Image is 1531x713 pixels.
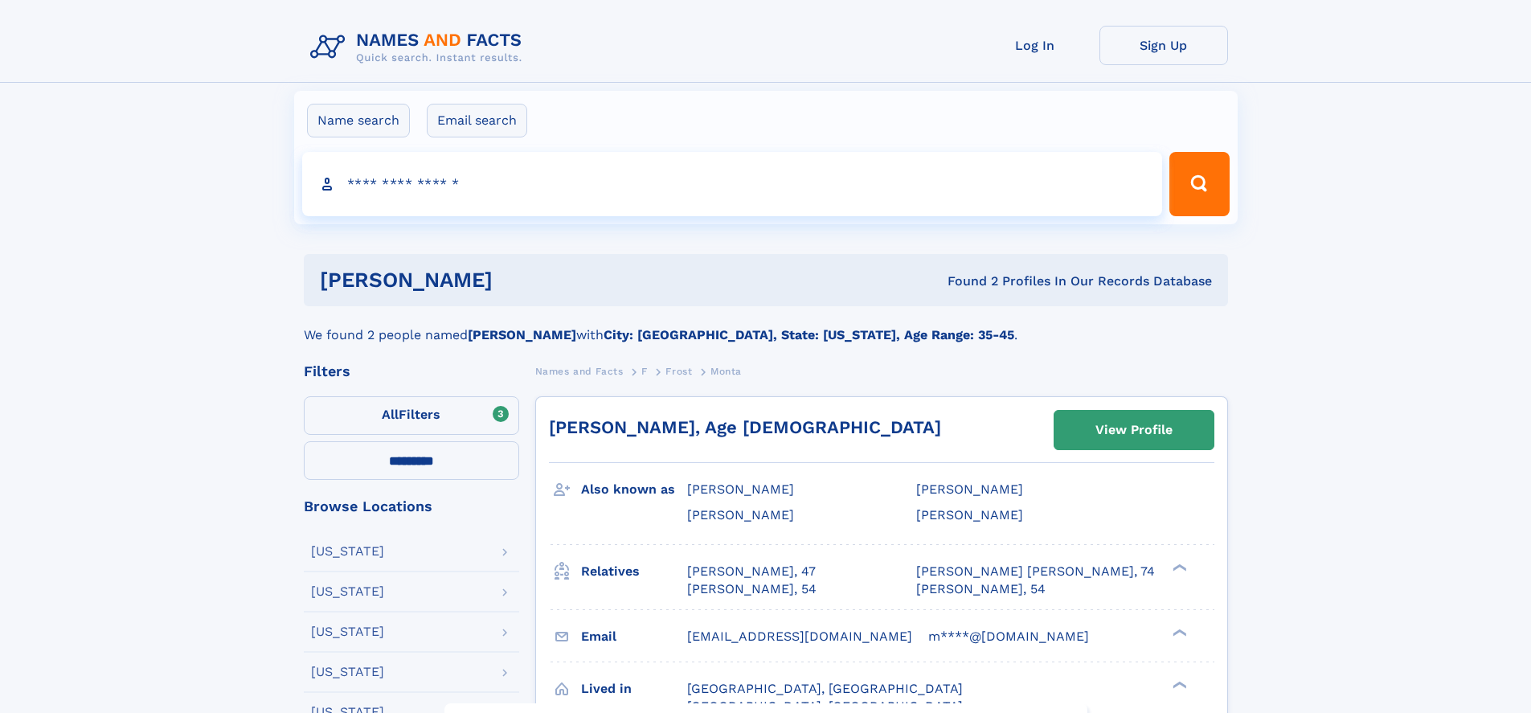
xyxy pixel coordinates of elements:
[710,366,742,377] span: Monta
[1054,411,1214,449] a: View Profile
[916,481,1023,497] span: [PERSON_NAME]
[581,675,687,703] h3: Lived in
[1169,152,1229,216] button: Search Button
[311,625,384,638] div: [US_STATE]
[549,417,941,437] a: [PERSON_NAME], Age [DEMOGRAPHIC_DATA]
[641,361,648,381] a: F
[687,481,794,497] span: [PERSON_NAME]
[665,366,692,377] span: Frost
[304,499,519,514] div: Browse Locations
[971,26,1099,65] a: Log In
[311,666,384,678] div: [US_STATE]
[1099,26,1228,65] a: Sign Up
[1169,562,1188,572] div: ❯
[604,327,1014,342] b: City: [GEOGRAPHIC_DATA], State: [US_STATE], Age Range: 35-45
[665,361,692,381] a: Frost
[304,26,535,69] img: Logo Names and Facts
[687,580,817,598] a: [PERSON_NAME], 54
[720,272,1212,290] div: Found 2 Profiles In Our Records Database
[311,545,384,558] div: [US_STATE]
[311,585,384,598] div: [US_STATE]
[581,476,687,503] h3: Also known as
[581,558,687,585] h3: Relatives
[304,364,519,379] div: Filters
[916,507,1023,522] span: [PERSON_NAME]
[427,104,527,137] label: Email search
[302,152,1163,216] input: search input
[687,681,963,696] span: [GEOGRAPHIC_DATA], [GEOGRAPHIC_DATA]
[641,366,648,377] span: F
[1169,679,1188,690] div: ❯
[581,623,687,650] h3: Email
[304,396,519,435] label: Filters
[687,563,816,580] a: [PERSON_NAME], 47
[1095,412,1173,449] div: View Profile
[1169,627,1188,637] div: ❯
[382,407,399,422] span: All
[916,580,1046,598] a: [PERSON_NAME], 54
[307,104,410,137] label: Name search
[320,270,720,290] h1: [PERSON_NAME]
[687,507,794,522] span: [PERSON_NAME]
[468,327,576,342] b: [PERSON_NAME]
[304,306,1228,345] div: We found 2 people named with .
[687,629,912,644] span: [EMAIL_ADDRESS][DOMAIN_NAME]
[916,563,1155,580] a: [PERSON_NAME] [PERSON_NAME], 74
[535,361,624,381] a: Names and Facts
